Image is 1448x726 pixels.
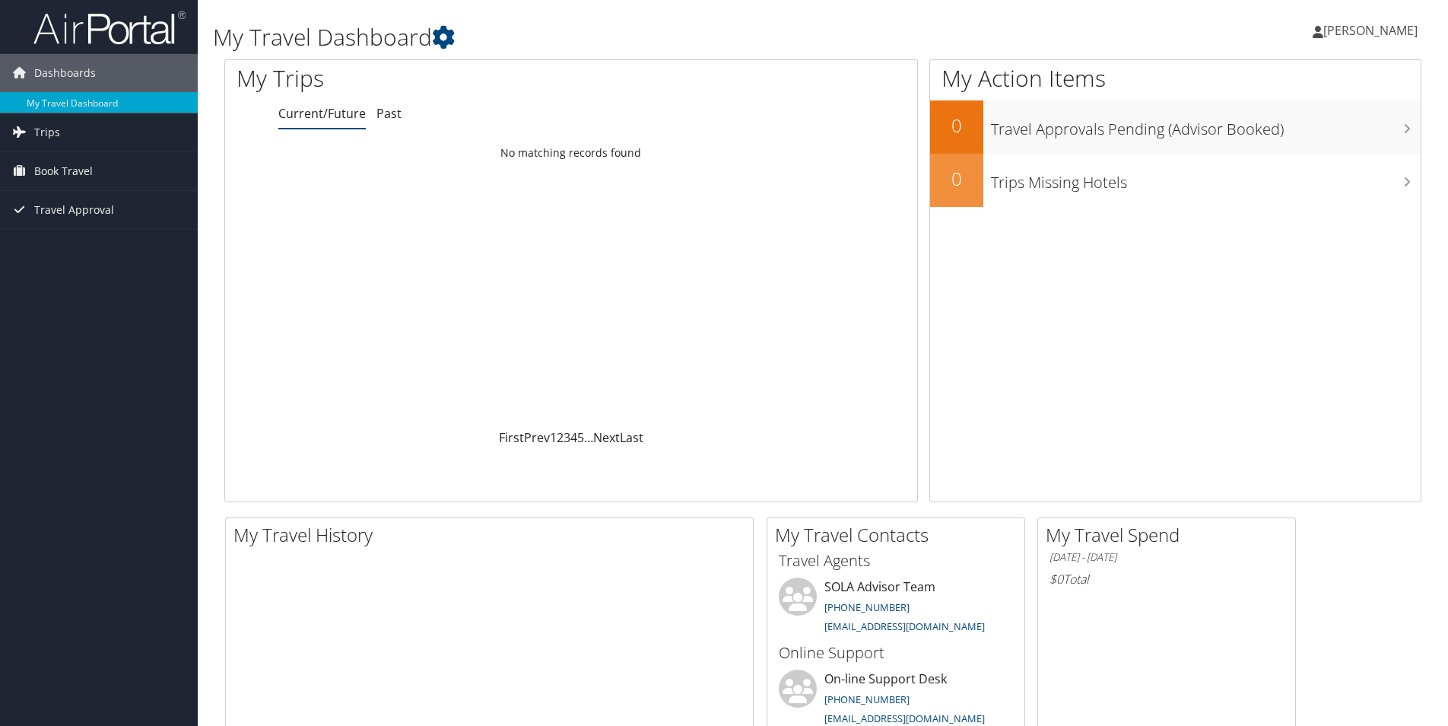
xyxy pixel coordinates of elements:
[233,522,753,548] h2: My Travel History
[930,113,983,139] h2: 0
[1049,571,1063,587] span: $0
[550,429,557,446] a: 1
[930,62,1421,94] h1: My Action Items
[824,619,985,633] a: [EMAIL_ADDRESS][DOMAIN_NAME]
[824,693,910,706] a: [PHONE_NUMBER]
[824,712,985,725] a: [EMAIL_ADDRESS][DOMAIN_NAME]
[557,429,564,446] a: 2
[584,429,593,446] span: …
[499,429,524,446] a: First
[593,429,620,446] a: Next
[33,10,186,46] img: airportal-logo.png
[620,429,643,446] a: Last
[779,550,1013,572] h3: Travel Agents
[1323,22,1418,39] span: [PERSON_NAME]
[34,54,96,92] span: Dashboards
[213,21,1026,53] h1: My Travel Dashboard
[564,429,570,446] a: 3
[779,642,1013,664] h3: Online Support
[930,100,1421,154] a: 0Travel Approvals Pending (Advisor Booked)
[34,152,93,190] span: Book Travel
[930,166,983,192] h2: 0
[524,429,550,446] a: Prev
[1049,550,1284,565] h6: [DATE] - [DATE]
[824,600,910,614] a: [PHONE_NUMBER]
[570,429,577,446] a: 4
[1313,8,1433,53] a: [PERSON_NAME]
[237,62,618,94] h1: My Trips
[775,522,1024,548] h2: My Travel Contacts
[34,113,60,151] span: Trips
[34,191,114,229] span: Travel Approval
[1049,571,1284,587] h6: Total
[771,578,1021,640] li: SOLA Advisor Team
[930,154,1421,207] a: 0Trips Missing Hotels
[225,139,917,167] td: No matching records found
[376,105,402,122] a: Past
[577,429,584,446] a: 5
[1046,522,1295,548] h2: My Travel Spend
[991,111,1421,140] h3: Travel Approvals Pending (Advisor Booked)
[278,105,366,122] a: Current/Future
[991,164,1421,193] h3: Trips Missing Hotels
